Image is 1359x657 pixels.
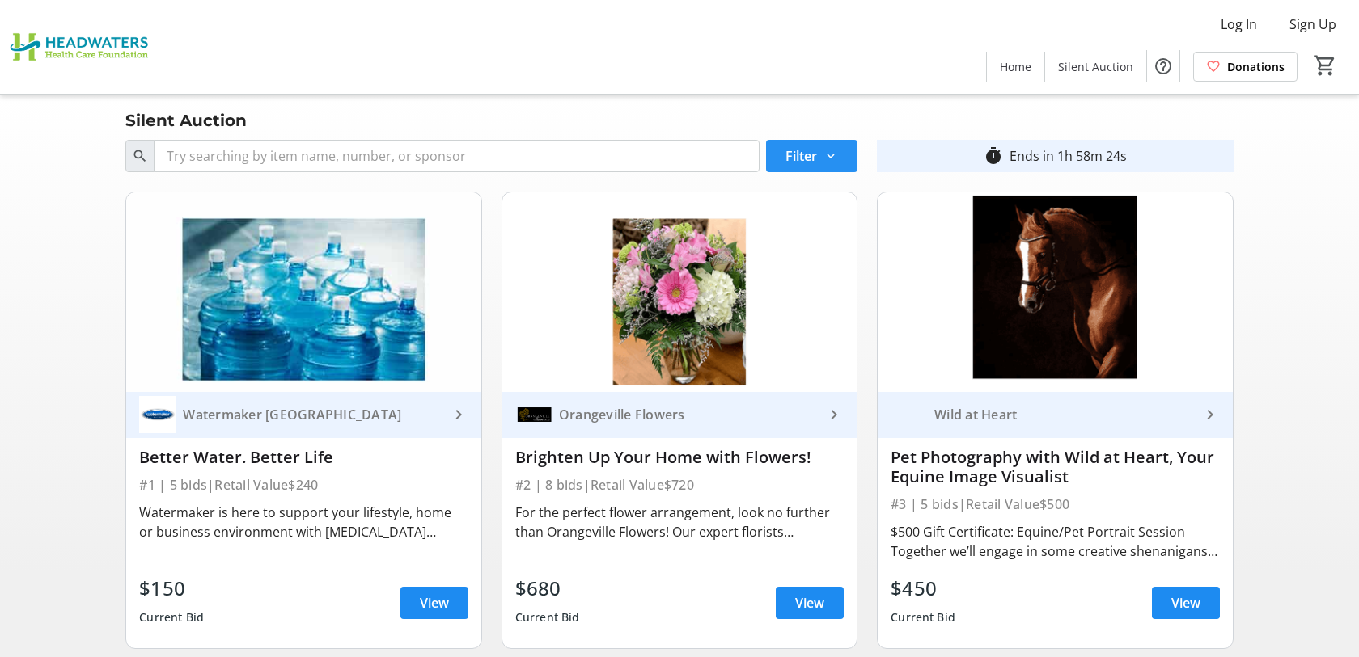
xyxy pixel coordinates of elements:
img: Orangeville Flowers [515,396,552,433]
span: Log In [1221,15,1257,34]
span: View [1171,593,1200,613]
img: Watermaker Orangeville [139,396,176,433]
button: Cart [1310,51,1340,80]
div: Watermaker [GEOGRAPHIC_DATA] [176,406,448,423]
a: Wild at HeartWild at Heart [878,392,1232,438]
a: View [776,587,844,619]
div: #2 | 8 bids | Retail Value $720 [515,474,844,496]
img: Brighten Up Your Home with Flowers! [502,192,857,392]
a: Silent Auction [1045,52,1146,82]
a: View [1152,587,1220,619]
a: Orangeville FlowersOrangeville Flowers [502,392,857,438]
div: #3 | 5 bids | Retail Value $500 [891,493,1219,516]
div: Pet Photography with Wild at Heart, Your Equine Image Visualist [891,448,1219,486]
div: For the perfect flower arrangement, look no further than Orangeville Flowers! Our expert florists... [515,503,844,541]
span: Home [1000,58,1031,75]
div: Current Bid [891,603,955,632]
div: Brighten Up Your Home with Flowers! [515,448,844,467]
span: View [795,593,824,613]
a: Home [987,52,1044,82]
a: Watermaker OrangevilleWatermaker [GEOGRAPHIC_DATA] [126,392,481,438]
a: View [400,587,468,619]
span: View [420,593,449,613]
div: Wild at Heart [928,406,1200,423]
button: Help [1147,50,1179,82]
input: Try searching by item name, number, or sponsor [154,140,760,172]
div: Orangeville Flowers [552,406,824,423]
span: Sign Up [1289,15,1336,34]
div: $680 [515,574,580,603]
button: Log In [1208,11,1270,37]
div: $150 [139,574,204,603]
div: Current Bid [139,603,204,632]
div: Better Water. Better Life [139,448,468,467]
span: Silent Auction [1058,58,1133,75]
img: Headwaters Health Care Foundation's Logo [10,6,154,87]
img: Wild at Heart [891,396,928,433]
div: #1 | 5 bids | Retail Value $240 [139,474,468,496]
img: Better Water. Better Life [126,192,481,392]
mat-icon: keyboard_arrow_right [449,405,468,424]
img: Pet Photography with Wild at Heart, Your Equine Image Visualist [878,192,1232,392]
div: Ends in 1h 58m 24s [1010,146,1127,166]
mat-icon: keyboard_arrow_right [824,405,844,424]
a: Donations [1193,52,1298,82]
mat-icon: timer_outline [984,146,1003,166]
span: Donations [1227,58,1285,75]
span: Filter [785,146,817,166]
div: Watermaker is here to support your lifestyle, home or business environment with [MEDICAL_DATA] tr... [139,503,468,541]
div: Silent Auction [116,107,256,133]
mat-icon: keyboard_arrow_right [1200,405,1220,424]
button: Filter [766,140,857,172]
div: Current Bid [515,603,580,632]
div: $450 [891,574,955,603]
div: $500 Gift Certificate: Equine/Pet Portrait Session Together we’ll engage in some creative shenani... [891,522,1219,561]
button: Sign Up [1276,11,1349,37]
